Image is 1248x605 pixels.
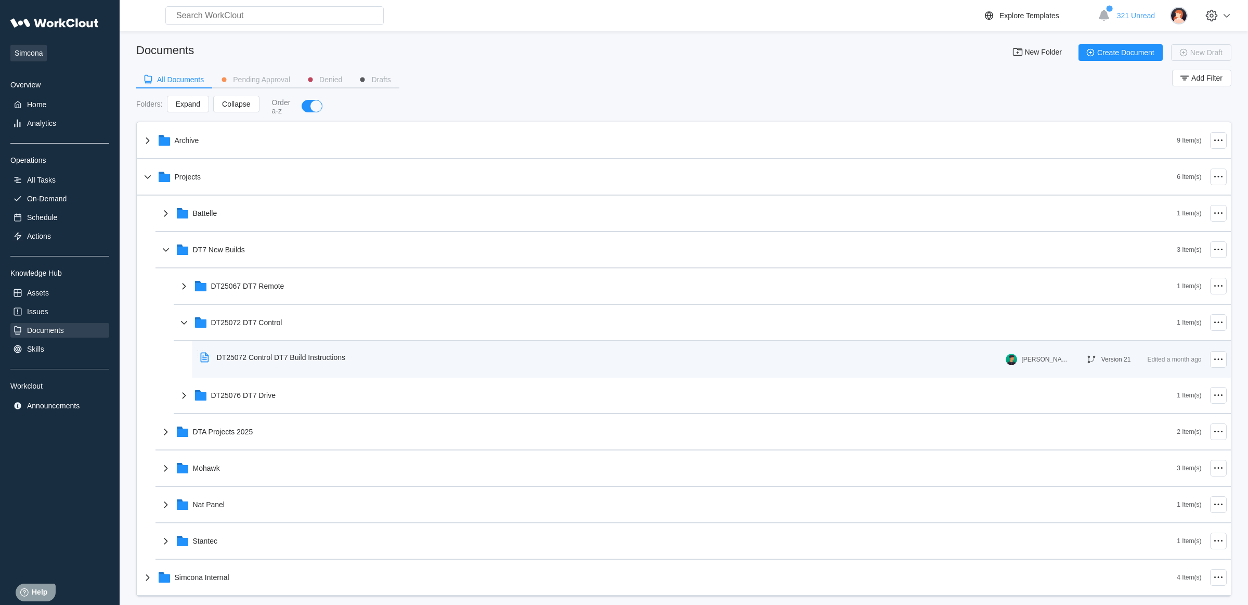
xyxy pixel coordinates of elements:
[1177,537,1201,545] div: 1 Item(s)
[983,9,1093,22] a: Explore Templates
[10,269,109,277] div: Knowledge Hub
[10,210,109,225] a: Schedule
[175,136,199,145] div: Archive
[1177,246,1201,253] div: 3 Item(s)
[10,229,109,243] a: Actions
[1101,356,1131,363] div: Version 21
[27,326,64,334] div: Documents
[193,464,220,472] div: Mohawk
[213,96,259,112] button: Collapse
[1177,210,1201,217] div: 1 Item(s)
[1170,7,1188,24] img: user-2.png
[175,173,201,181] div: Projects
[298,72,350,87] button: Denied
[193,428,253,436] div: DTA Projects 2025
[1177,501,1201,508] div: 1 Item(s)
[157,76,204,83] div: All Documents
[233,76,290,83] div: Pending Approval
[1177,173,1201,181] div: 6 Item(s)
[10,81,109,89] div: Overview
[27,289,49,297] div: Assets
[193,500,225,509] div: Nat Panel
[27,176,56,184] div: All Tasks
[1172,70,1231,86] button: Add Filter
[1097,49,1154,56] span: Create Document
[27,307,48,316] div: Issues
[319,76,342,83] div: Denied
[1024,48,1062,57] span: New Folder
[10,173,109,187] a: All Tasks
[999,11,1059,20] div: Explore Templates
[136,72,212,87] button: All Documents
[136,44,194,57] div: Documents
[211,282,284,290] div: DT25067 DT7 Remote
[1177,392,1201,399] div: 1 Item(s)
[10,286,109,300] a: Assets
[1177,282,1201,290] div: 1 Item(s)
[10,382,109,390] div: Workclout
[217,353,345,362] div: DT25072 Control DT7 Build Instructions
[1171,44,1231,61] button: New Draft
[27,119,56,127] div: Analytics
[1177,465,1201,472] div: 3 Item(s)
[27,100,46,109] div: Home
[371,76,391,83] div: Drafts
[10,191,109,206] a: On-Demand
[136,100,163,108] div: Folders :
[212,72,298,87] button: Pending Approval
[1147,353,1201,366] div: Edited a month ago
[211,391,276,400] div: DT25076 DT7 Drive
[1190,49,1223,56] span: New Draft
[1177,137,1201,144] div: 9 Item(s)
[10,97,109,112] a: Home
[10,323,109,338] a: Documents
[272,98,292,115] div: Order a-z
[193,246,245,254] div: DT7 New Builds
[27,213,57,222] div: Schedule
[1117,11,1155,20] span: 321 Unread
[27,232,51,240] div: Actions
[10,398,109,413] a: Announcements
[1021,356,1068,363] div: [PERSON_NAME]
[27,195,67,203] div: On-Demand
[222,100,250,108] span: Collapse
[165,6,384,25] input: Search WorkClout
[10,116,109,131] a: Analytics
[175,573,229,582] div: Simcona Internal
[10,342,109,356] a: Skills
[10,45,47,61] span: Simcona
[193,537,217,545] div: Stantec
[1191,74,1223,82] span: Add Filter
[27,402,80,410] div: Announcements
[1006,44,1070,61] button: New Folder
[211,318,282,327] div: DT25072 DT7 Control
[27,345,44,353] div: Skills
[1078,44,1163,61] button: Create Document
[350,72,399,87] button: Drafts
[167,96,209,112] button: Expand
[1006,354,1017,365] img: user.png
[193,209,217,217] div: Battelle
[1177,574,1201,581] div: 4 Item(s)
[10,304,109,319] a: Issues
[10,156,109,164] div: Operations
[176,100,200,108] span: Expand
[1177,319,1201,326] div: 1 Item(s)
[1177,428,1201,435] div: 2 Item(s)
